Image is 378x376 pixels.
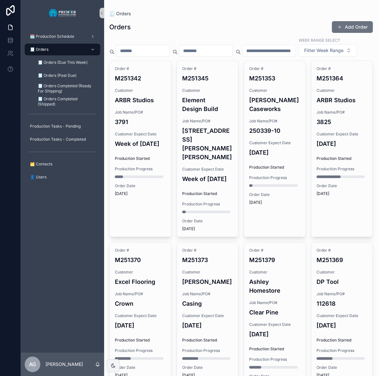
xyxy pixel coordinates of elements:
[38,83,94,94] span: 🧾 Orders Completed (Ready For Shipping)
[25,120,100,132] a: Production Tasks - Pending
[249,308,300,317] h4: Clear Pine
[109,10,131,17] span: 🧾 Orders
[317,299,368,308] h4: 112618
[249,118,300,124] span: Job Name/PO#
[317,66,368,71] span: Order #
[115,66,166,71] span: Order #
[25,171,100,183] a: 👤 Users
[115,348,166,353] span: Production Progress
[182,348,233,353] span: Production Progress
[115,291,166,297] span: Job Name/PO#
[25,133,100,145] a: Production Tasks - Completed
[30,124,81,129] span: Production Tasks - Pending
[317,96,368,104] h4: ARBR Studios
[109,22,131,32] h1: Orders
[30,174,47,180] span: 👤 Users
[249,192,300,197] span: Order Date
[304,47,344,54] span: Filter Week Range
[317,183,368,188] span: Order Date
[29,360,36,368] span: AG
[182,313,233,318] span: Customer Expect Date
[115,256,166,264] h4: M251370
[317,338,368,343] span: Production Started
[299,44,357,57] button: Select Button
[244,61,306,237] a: Order #M251353Customer[PERSON_NAME] CaseworksJob Name/PO#250339-10Customer Expect Date[DATE]Produ...
[317,110,368,115] span: Job Name/PO#
[249,66,300,71] span: Order #
[317,139,368,148] h4: [DATE]
[299,37,340,43] label: Week Range Select
[115,139,166,148] h4: Week of [DATE]
[249,248,300,253] span: Order #
[182,96,233,113] h4: Element Design Build
[249,277,300,295] h4: Ashley Homestore
[25,158,100,170] a: 🗂️ Contacts
[249,148,300,157] h4: [DATE]
[317,248,368,253] span: Order #
[317,74,368,83] h4: M251364
[182,66,233,71] span: Order #
[317,348,368,353] span: Production Progress
[115,132,166,137] span: Customer Expect Date
[249,330,300,339] h4: [DATE]
[249,126,300,135] h4: 250339-10
[33,57,100,68] a: 🧾 Orders (Due This Week)
[115,299,166,308] h4: Crown
[115,270,166,275] span: Customer
[317,321,368,330] h4: [DATE]
[38,73,76,78] span: 🧾 Orders (Past Due)
[182,270,233,275] span: Customer
[249,322,300,327] span: Customer Expect Date
[249,256,300,264] h4: M251379
[109,61,171,237] a: Order #M251342CustomerARBR StudiosJob Name/PO#3791Customer Expect DateWeek of [DATE]Production St...
[249,270,300,275] span: Customer
[115,88,166,93] span: Customer
[249,300,300,305] span: Job Name/PO#
[317,270,368,275] span: Customer
[317,88,368,93] span: Customer
[115,248,166,253] span: Order #
[33,70,100,81] a: 🧾 Orders (Past Due)
[317,118,368,126] h4: 3825
[177,61,239,237] a: Order #M251345CustomerElement Design BuildJob Name/PO#[STREET_ADDRESS][PERSON_NAME][PERSON_NAME]C...
[25,31,100,42] a: 🗓️ Production Schedule
[332,21,373,33] button: Add Order
[317,132,368,137] span: Customer Expect Date
[249,346,300,352] span: Production Started
[115,110,166,115] span: Job Name/PO#
[182,191,233,196] span: Production Started
[115,118,166,126] h4: 3791
[182,202,233,207] span: Production Progress
[182,338,233,343] span: Production Started
[182,226,233,231] span: [DATE]
[249,140,300,146] span: Customer Expect Date
[182,277,233,286] h4: [PERSON_NAME]
[311,61,373,237] a: Order #M251364CustomerARBR StudiosJob Name/PO#3825Customer Expect Date[DATE]Production StartedPro...
[182,218,233,224] span: Order Date
[33,83,100,94] a: 🧾 Orders Completed (Ready For Shipping)
[115,183,166,188] span: Order Date
[249,200,300,205] span: [DATE]
[48,8,77,18] img: App logo
[115,156,166,161] span: Production Started
[30,161,52,167] span: 🗂️ Contacts
[317,291,368,297] span: Job Name/PO#
[317,313,368,318] span: Customer Expect Date
[182,248,233,253] span: Order #
[38,60,88,65] span: 🧾 Orders (Due This Week)
[46,361,83,368] p: [PERSON_NAME]
[182,365,233,370] span: Order Date
[182,321,233,330] h4: [DATE]
[115,321,166,330] h4: [DATE]
[317,365,368,370] span: Order Date
[182,118,233,124] span: Job Name/PO#
[317,277,368,286] h4: DP Tool
[21,26,104,191] div: scrollable content
[249,165,300,170] span: Production Started
[249,88,300,93] span: Customer
[30,137,86,142] span: Production Tasks - Completed
[249,74,300,83] h4: M251353
[115,338,166,343] span: Production Started
[115,277,166,286] h4: Excel Flooring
